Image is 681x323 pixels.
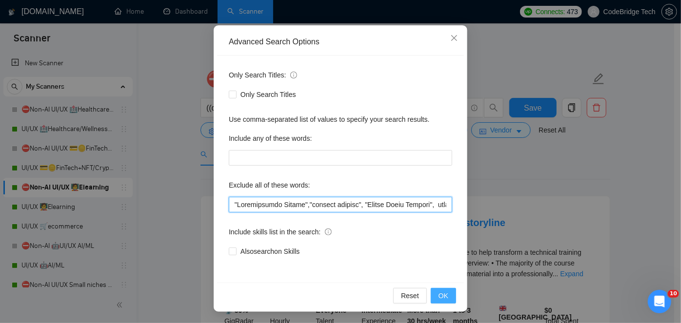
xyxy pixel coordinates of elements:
[450,34,458,42] span: close
[237,89,300,100] span: Only Search Titles
[439,290,448,301] span: OK
[325,228,332,235] span: info-circle
[229,227,332,237] span: Include skills list in the search:
[393,288,427,304] button: Reset
[290,72,297,78] span: info-circle
[229,70,297,80] span: Only Search Titles:
[401,290,419,301] span: Reset
[229,131,312,146] label: Include any of these words:
[431,288,456,304] button: OK
[668,290,679,298] span: 10
[229,37,452,47] div: Advanced Search Options
[441,25,467,52] button: Close
[229,114,452,125] div: Use comma-separated list of values to specify your search results.
[237,246,303,257] span: Also search on Skills
[648,290,671,313] iframe: Intercom live chat
[229,177,310,193] label: Exclude all of these words:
